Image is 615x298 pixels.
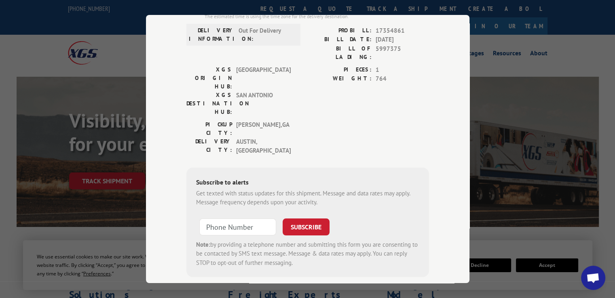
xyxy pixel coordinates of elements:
[199,218,276,235] input: Phone Number
[196,177,419,189] div: Subscribe to alerts
[308,44,372,61] label: BILL OF LADING:
[376,44,429,61] span: 5997375
[283,218,330,235] button: SUBSCRIBE
[236,137,291,155] span: AUSTIN , [GEOGRAPHIC_DATA]
[308,65,372,74] label: PIECES:
[205,13,429,20] div: The estimated time is using the time zone for the delivery destination.
[308,35,372,44] label: BILL DATE:
[186,90,232,116] label: XGS DESTINATION HUB:
[239,26,293,43] span: Out For Delivery
[236,90,291,116] span: SAN ANTONIO
[186,137,232,155] label: DELIVERY CITY:
[196,240,210,248] strong: Note:
[308,26,372,35] label: PROBILL:
[581,266,605,290] a: Open chat
[376,74,429,84] span: 764
[196,240,419,267] div: by providing a telephone number and submitting this form you are consenting to be contacted by SM...
[236,120,291,137] span: [PERSON_NAME] , GA
[308,74,372,84] label: WEIGHT:
[376,65,429,74] span: 1
[186,120,232,137] label: PICKUP CITY:
[186,65,232,90] label: XGS ORIGIN HUB:
[196,189,419,207] div: Get texted with status updates for this shipment. Message and data rates may apply. Message frequ...
[376,35,429,44] span: [DATE]
[376,26,429,35] span: 17354861
[189,26,235,43] label: DELIVERY INFORMATION:
[236,65,291,90] span: [GEOGRAPHIC_DATA]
